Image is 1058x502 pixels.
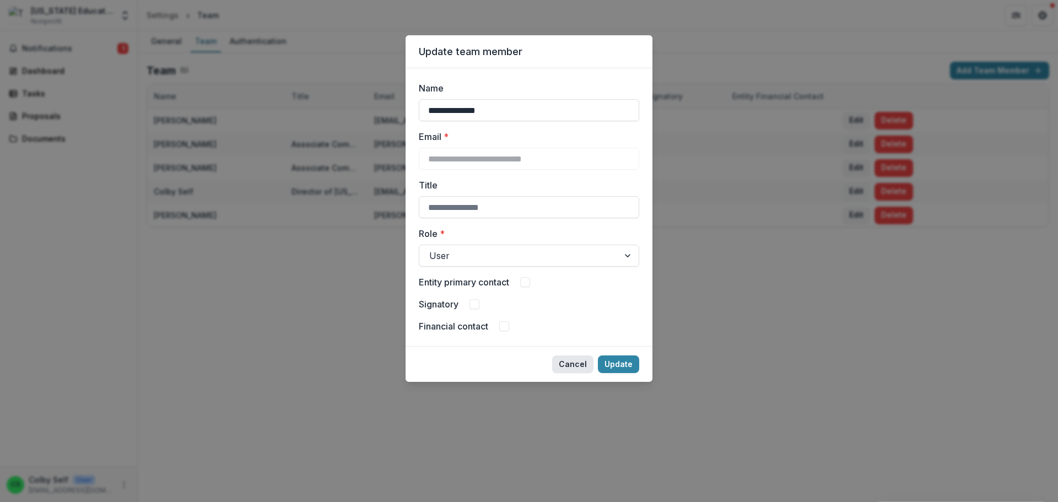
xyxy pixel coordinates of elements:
[419,227,633,240] label: Role
[419,82,633,95] label: Name
[419,320,488,333] label: Financial contact
[419,130,633,143] label: Email
[598,355,639,373] button: Update
[419,179,633,192] label: Title
[552,355,593,373] button: Cancel
[406,35,652,68] header: Update team member
[419,276,509,289] label: Entity primary contact
[419,298,458,311] label: Signatory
